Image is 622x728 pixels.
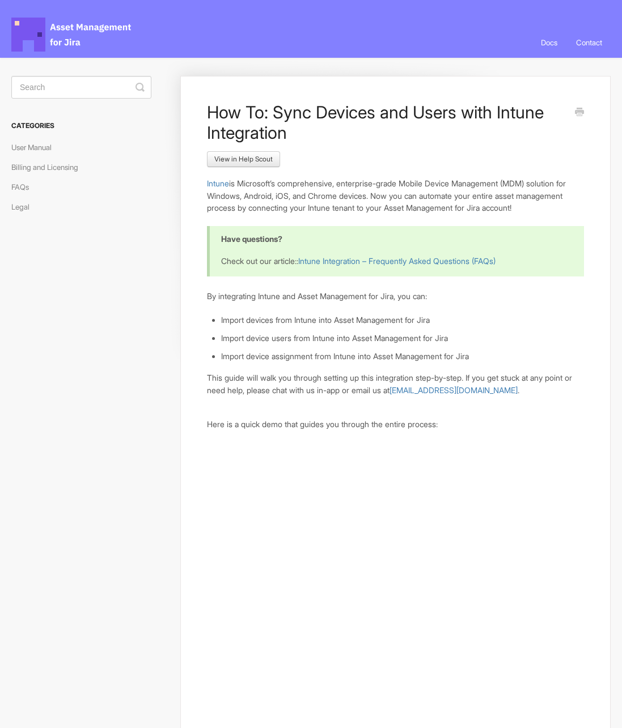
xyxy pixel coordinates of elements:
a: Legal [11,198,38,216]
p: This guide will walk you through setting up this integration step-by-step. If you get stuck at an... [207,372,584,396]
a: User Manual [11,138,60,156]
a: Intune [207,178,229,188]
input: Search [11,76,151,99]
a: Docs [532,27,566,58]
p: Check out our article:: [221,255,570,267]
p: By integrating Intune and Asset Management for Jira, you can: [207,290,584,303]
li: Import device users from Intune into Asset Management for Jira [221,332,584,344]
b: Have questions? [221,234,282,244]
a: Contact [568,27,611,58]
p: is Microsoft’s comprehensive, enterprise-grade Mobile Device Management (MDM) solution for Window... [207,177,584,214]
li: Import devices from Intune into Asset Management for Jira [221,314,584,326]
a: Billing and Licensing [11,158,87,176]
span: Asset Management for Jira Docs [11,18,133,52]
a: Print this Article [575,107,584,119]
a: [EMAIL_ADDRESS][DOMAIN_NAME] [390,385,518,395]
li: Import device assignment from Intune into Asset Management for Jira [221,350,584,363]
a: FAQs [11,178,37,196]
a: Intune Integration – Frequently Asked Questions (FAQs) [298,256,496,266]
h1: How To: Sync Devices and Users with Intune Integration [207,102,567,143]
p: Here is a quick demo that guides you through the entire process: [207,418,584,431]
a: View in Help Scout [207,151,280,167]
h3: Categories [11,116,151,136]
